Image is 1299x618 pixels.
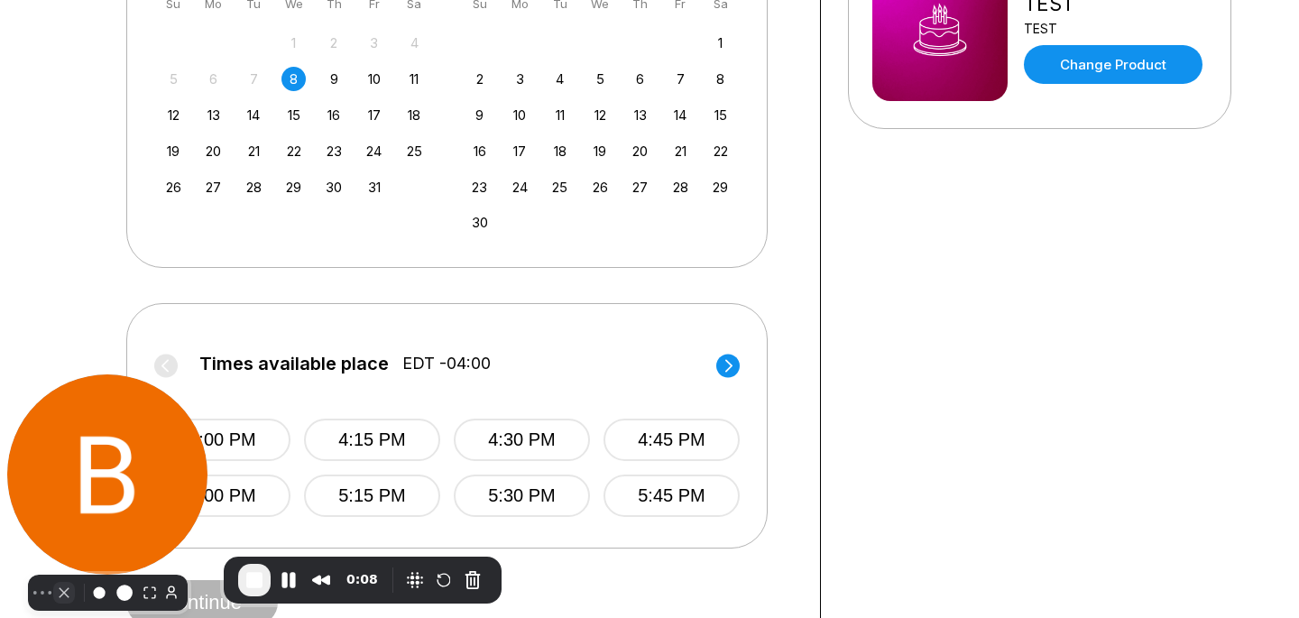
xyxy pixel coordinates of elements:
[548,139,572,163] div: Choose Tuesday, November 18th, 2025
[508,103,532,127] div: Choose Monday, November 10th, 2025
[402,139,427,163] div: Choose Saturday, October 25th, 2025
[281,139,306,163] div: Choose Wednesday, October 22nd, 2025
[603,419,740,461] button: 4:45 PM
[362,31,386,55] div: Not available Friday, October 3rd, 2025
[402,31,427,55] div: Not available Saturday, October 4th, 2025
[281,67,306,91] div: Choose Wednesday, October 8th, 2025
[708,103,732,127] div: Choose Saturday, November 15th, 2025
[628,139,652,163] div: Choose Thursday, November 20th, 2025
[161,175,186,199] div: Choose Sunday, October 26th, 2025
[467,210,492,235] div: Choose Sunday, November 30th, 2025
[588,139,613,163] div: Choose Wednesday, November 19th, 2025
[322,175,346,199] div: Choose Thursday, October 30th, 2025
[708,67,732,91] div: Choose Saturday, November 8th, 2025
[201,67,226,91] div: Not available Monday, October 6th, 2025
[668,103,693,127] div: Choose Friday, November 14th, 2025
[548,175,572,199] div: Choose Tuesday, November 25th, 2025
[362,175,386,199] div: Choose Friday, October 31st, 2025
[201,103,226,127] div: Choose Monday, October 13th, 2025
[402,67,427,91] div: Choose Saturday, October 11th, 2025
[628,175,652,199] div: Choose Thursday, November 27th, 2025
[548,103,572,127] div: Choose Tuesday, November 11th, 2025
[242,67,266,91] div: Not available Tuesday, October 7th, 2025
[304,419,440,461] button: 4:15 PM
[1024,21,1202,36] div: TEST
[159,29,429,199] div: month 2025-10
[588,175,613,199] div: Choose Wednesday, November 26th, 2025
[628,103,652,127] div: Choose Thursday, November 13th, 2025
[281,175,306,199] div: Choose Wednesday, October 29th, 2025
[161,67,186,91] div: Not available Sunday, October 5th, 2025
[201,139,226,163] div: Choose Monday, October 20th, 2025
[304,475,440,517] button: 5:15 PM
[668,67,693,91] div: Choose Friday, November 7th, 2025
[322,31,346,55] div: Not available Thursday, October 2nd, 2025
[154,475,290,517] button: 5:00 PM
[242,139,266,163] div: Choose Tuesday, October 21st, 2025
[708,139,732,163] div: Choose Saturday, November 22nd, 2025
[588,67,613,91] div: Choose Wednesday, November 5th, 2025
[322,67,346,91] div: Choose Thursday, October 9th, 2025
[362,139,386,163] div: Choose Friday, October 24th, 2025
[668,175,693,199] div: Choose Friday, November 28th, 2025
[548,67,572,91] div: Choose Tuesday, November 4th, 2025
[708,31,732,55] div: Choose Saturday, November 1st, 2025
[402,103,427,127] div: Choose Saturday, October 18th, 2025
[508,175,532,199] div: Choose Monday, November 24th, 2025
[322,139,346,163] div: Choose Thursday, October 23rd, 2025
[281,103,306,127] div: Choose Wednesday, October 15th, 2025
[199,354,389,374] span: Times available place
[362,103,386,127] div: Choose Friday, October 17th, 2025
[603,475,740,517] button: 5:45 PM
[402,354,491,374] span: EDT -04:00
[322,103,346,127] div: Choose Thursday, October 16th, 2025
[242,175,266,199] div: Choose Tuesday, October 28th, 2025
[508,67,532,91] div: Choose Monday, November 3rd, 2025
[161,139,186,163] div: Choose Sunday, October 19th, 2025
[161,103,186,127] div: Choose Sunday, October 12th, 2025
[362,67,386,91] div: Choose Friday, October 10th, 2025
[467,103,492,127] div: Choose Sunday, November 9th, 2025
[281,31,306,55] div: Not available Wednesday, October 1st, 2025
[467,139,492,163] div: Choose Sunday, November 16th, 2025
[708,175,732,199] div: Choose Saturday, November 29th, 2025
[201,175,226,199] div: Choose Monday, October 27th, 2025
[588,103,613,127] div: Choose Wednesday, November 12th, 2025
[668,139,693,163] div: Choose Friday, November 21st, 2025
[628,67,652,91] div: Choose Thursday, November 6th, 2025
[1024,45,1202,84] a: Change Product
[508,139,532,163] div: Choose Monday, November 17th, 2025
[242,103,266,127] div: Choose Tuesday, October 14th, 2025
[454,475,590,517] button: 5:30 PM
[467,175,492,199] div: Choose Sunday, November 23rd, 2025
[154,419,290,461] button: 4:00 PM
[465,29,736,235] div: month 2025-11
[467,67,492,91] div: Choose Sunday, November 2nd, 2025
[454,419,590,461] button: 4:30 PM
